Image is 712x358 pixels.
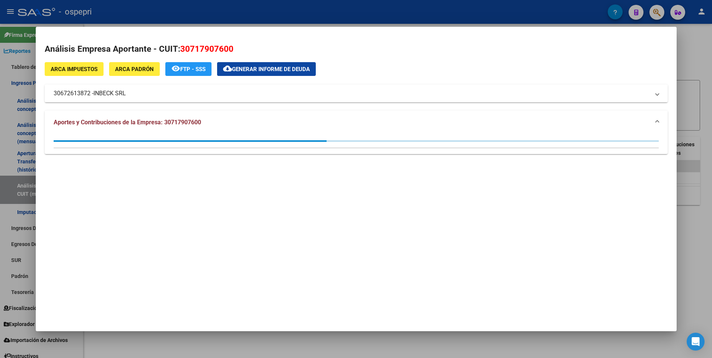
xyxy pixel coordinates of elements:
mat-icon: remove_red_eye [171,64,180,73]
h2: Análisis Empresa Aportante - CUIT: [45,43,668,55]
span: INBECK SRL [93,89,126,98]
mat-icon: cloud_download [223,64,232,73]
button: Generar informe de deuda [217,62,316,76]
mat-expansion-panel-header: Aportes y Contribuciones de la Empresa: 30717907600 [45,111,668,134]
mat-expansion-panel-header: 30672613872 -INBECK SRL [45,84,668,102]
div: Open Intercom Messenger [687,333,705,351]
button: FTP - SSS [165,62,212,76]
span: ARCA Padrón [115,66,154,73]
button: ARCA Padrón [109,62,160,76]
span: FTP - SSS [180,66,206,73]
span: ARCA Impuestos [51,66,98,73]
span: Aportes y Contribuciones de la Empresa: 30717907600 [54,119,201,126]
mat-panel-title: 30672613872 - [54,89,650,98]
button: ARCA Impuestos [45,62,104,76]
span: 30717907600 [180,44,233,54]
span: Generar informe de deuda [232,66,310,73]
div: Aportes y Contribuciones de la Empresa: 30717907600 [45,134,668,154]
